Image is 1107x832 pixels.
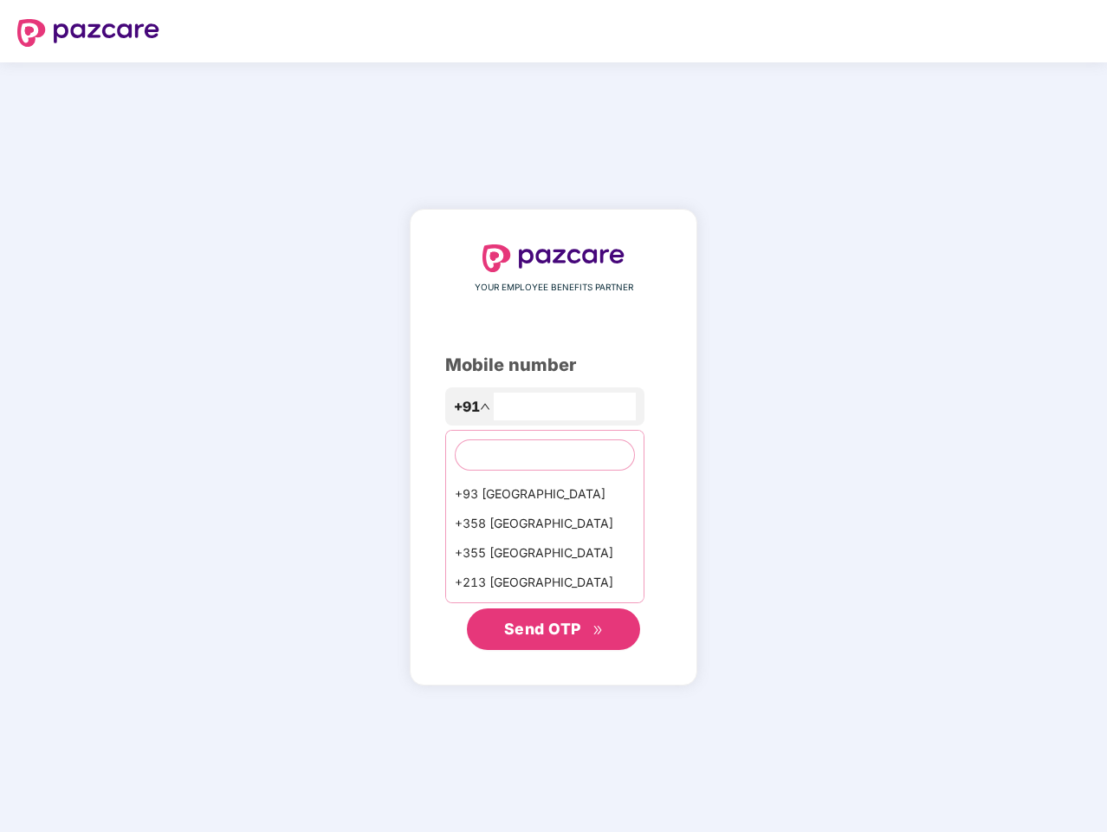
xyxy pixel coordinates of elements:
img: logo [482,244,625,272]
div: Mobile number [445,352,662,379]
button: Send OTPdouble-right [467,608,640,650]
div: +358 [GEOGRAPHIC_DATA] [446,509,644,538]
span: Send OTP [504,620,581,638]
span: +91 [454,396,480,418]
span: double-right [592,625,604,636]
img: logo [17,19,159,47]
div: +213 [GEOGRAPHIC_DATA] [446,568,644,597]
div: +1684 AmericanSamoa [446,597,644,627]
div: +355 [GEOGRAPHIC_DATA] [446,538,644,568]
div: +93 [GEOGRAPHIC_DATA] [446,479,644,509]
span: YOUR EMPLOYEE BENEFITS PARTNER [475,281,633,295]
span: up [480,401,490,412]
